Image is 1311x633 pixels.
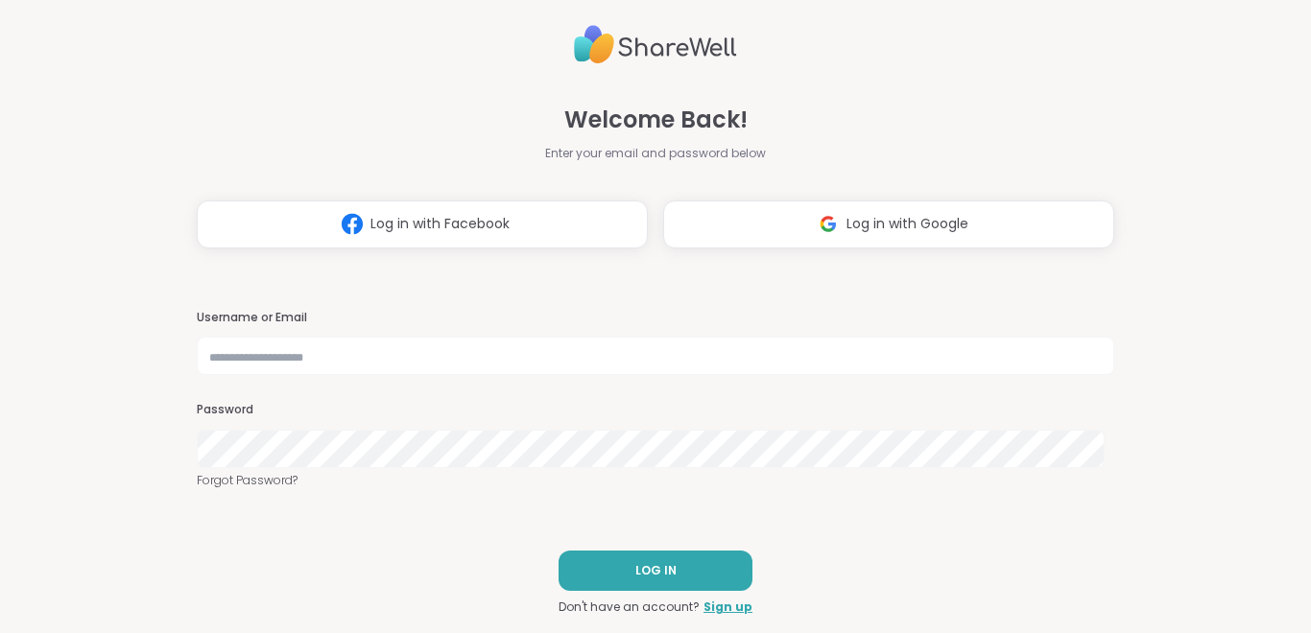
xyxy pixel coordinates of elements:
[334,206,370,242] img: ShareWell Logomark
[574,17,737,72] img: ShareWell Logo
[545,145,766,162] span: Enter your email and password below
[810,206,846,242] img: ShareWell Logomark
[559,598,700,616] span: Don't have an account?
[559,551,752,591] button: LOG IN
[635,562,677,579] span: LOG IN
[703,598,752,616] a: Sign up
[197,310,1114,326] h3: Username or Email
[370,214,510,234] span: Log in with Facebook
[197,402,1114,418] h3: Password
[846,214,968,234] span: Log in with Google
[663,200,1114,248] button: Log in with Google
[197,200,648,248] button: Log in with Facebook
[564,103,748,137] span: Welcome Back!
[197,472,1114,489] a: Forgot Password?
